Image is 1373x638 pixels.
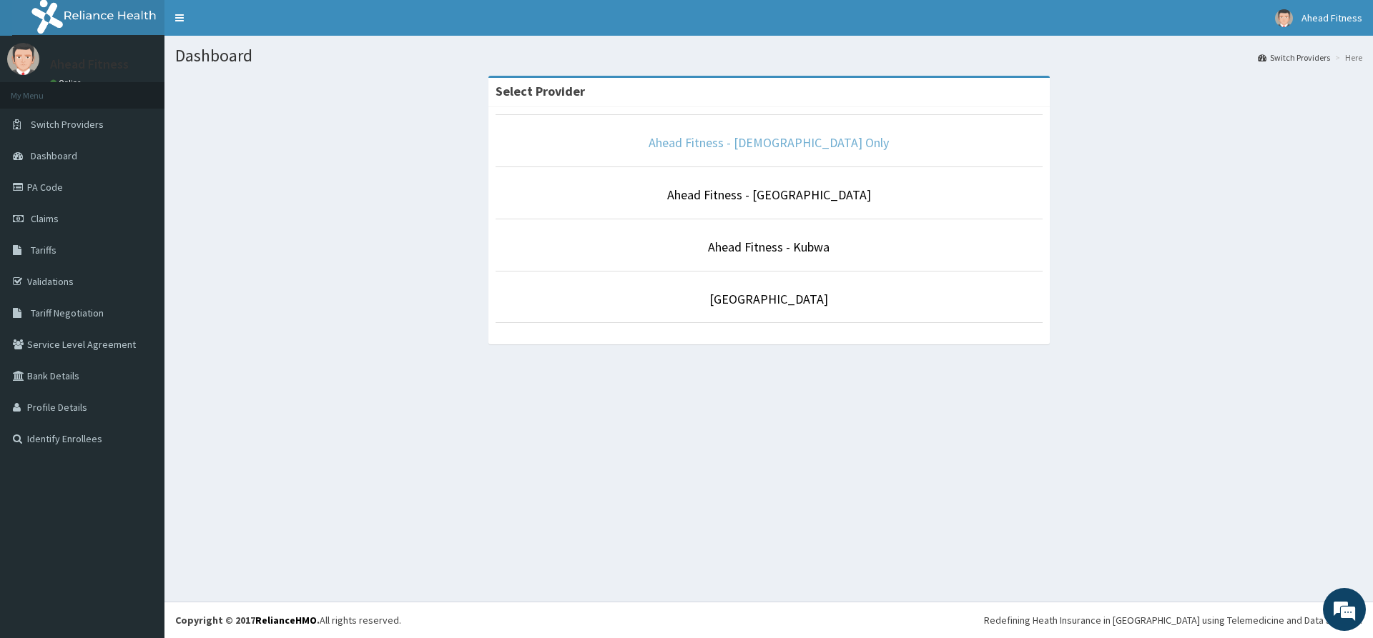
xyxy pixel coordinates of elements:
a: Switch Providers [1258,51,1330,64]
img: User Image [1275,9,1293,27]
footer: All rights reserved. [164,602,1373,638]
a: [GEOGRAPHIC_DATA] [709,291,828,307]
li: Here [1332,51,1362,64]
span: Tariff Negotiation [31,306,104,319]
p: Ahead Fitness [50,58,129,71]
h1: Dashboard [175,46,1362,65]
div: Redefining Heath Insurance in [GEOGRAPHIC_DATA] using Telemedicine and Data Science! [984,613,1362,627]
span: Switch Providers [31,118,104,131]
a: Ahead Fitness - Kubwa [708,239,830,255]
img: User Image [7,43,39,75]
strong: Copyright © 2017 . [175,614,320,627]
span: Dashboard [31,149,77,162]
a: Online [50,78,84,88]
strong: Select Provider [496,83,585,99]
span: Claims [31,212,59,225]
span: Ahead Fitness [1301,11,1362,24]
span: Tariffs [31,244,56,256]
a: Ahead Fitness - [GEOGRAPHIC_DATA] [667,186,871,203]
a: Ahead Fitness - [DEMOGRAPHIC_DATA] Only [649,134,889,151]
a: RelianceHMO [255,614,317,627]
